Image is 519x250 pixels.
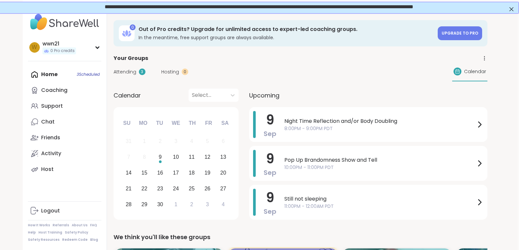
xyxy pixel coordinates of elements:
[206,137,209,146] div: 5
[174,200,177,209] div: 1
[143,137,146,146] div: 1
[122,197,136,211] div: Choose Sunday, September 28th, 2025
[142,184,147,193] div: 22
[174,137,177,146] div: 3
[266,188,274,207] span: 9
[182,69,188,75] div: 0
[206,200,209,209] div: 3
[152,116,167,130] div: Tu
[53,223,69,228] a: Referrals
[28,223,50,228] a: How It Works
[28,203,101,219] a: Logout
[169,150,183,164] div: Choose Wednesday, September 10th, 2025
[126,168,132,177] div: 14
[220,168,226,177] div: 20
[41,150,61,157] div: Activity
[284,203,476,210] span: 11:00PM - 12:00AM PDT
[216,181,230,196] div: Choose Saturday, September 27th, 2025
[39,230,62,235] a: Host Training
[169,116,183,130] div: We
[142,200,147,209] div: 29
[284,156,476,164] span: Pop Up Brandomness Show and Tell
[137,166,151,180] div: Choose Monday, September 15th, 2025
[41,134,60,141] div: Friends
[136,116,150,130] div: Mo
[185,166,199,180] div: Choose Thursday, September 18th, 2025
[185,116,199,130] div: Th
[284,117,476,125] span: Night Time Reflection and/or Body Doubling
[159,137,162,146] div: 2
[114,54,148,62] span: Your Groups
[204,153,210,161] div: 12
[200,181,215,196] div: Choose Friday, September 26th, 2025
[72,223,88,228] a: About Us
[114,91,141,100] span: Calendar
[185,181,199,196] div: Choose Thursday, September 25th, 2025
[153,150,167,164] div: Choose Tuesday, September 9th, 2025
[28,237,60,242] a: Safety Resources
[114,233,487,242] div: We think you'll like these groups
[50,48,75,54] span: 0 Pro credits
[201,116,216,130] div: Fr
[139,26,434,33] h3: Out of Pro credits? Upgrade for unlimited access to expert-led coaching groups.
[28,82,101,98] a: Coaching
[119,116,134,130] div: Su
[190,200,193,209] div: 2
[28,114,101,130] a: Chat
[189,153,195,161] div: 11
[157,184,163,193] div: 23
[284,164,476,171] span: 10:00PM - 11:00PM PDT
[32,43,37,52] span: w
[122,150,136,164] div: Not available Sunday, September 7th, 2025
[137,150,151,164] div: Not available Monday, September 8th, 2025
[28,161,101,177] a: Host
[249,91,279,100] span: Upcoming
[122,181,136,196] div: Choose Sunday, September 21st, 2025
[169,197,183,211] div: Choose Wednesday, October 1st, 2025
[185,197,199,211] div: Choose Thursday, October 2nd, 2025
[159,153,162,161] div: 9
[173,168,179,177] div: 17
[190,137,193,146] div: 4
[266,111,274,129] span: 9
[157,200,163,209] div: 30
[153,197,167,211] div: Choose Tuesday, September 30th, 2025
[41,166,54,173] div: Host
[264,129,276,138] span: Sep
[189,184,195,193] div: 25
[28,98,101,114] a: Support
[122,166,136,180] div: Choose Sunday, September 14th, 2025
[139,69,145,75] div: 3
[264,168,276,177] span: Sep
[173,184,179,193] div: 24
[264,207,276,216] span: Sep
[161,69,179,75] span: Hosting
[216,197,230,211] div: Choose Saturday, October 4th, 2025
[284,195,476,203] span: Still not sleeping
[28,130,101,146] a: Friends
[284,125,476,132] span: 8:00PM - 9:00PM PDT
[222,137,225,146] div: 6
[464,68,486,75] span: Calendar
[153,181,167,196] div: Choose Tuesday, September 23rd, 2025
[185,150,199,164] div: Choose Thursday, September 11th, 2025
[169,181,183,196] div: Choose Wednesday, September 24th, 2025
[139,34,434,41] h3: In the meantime, free support groups are always available.
[28,11,101,34] img: ShareWell Nav Logo
[137,197,151,211] div: Choose Monday, September 29th, 2025
[28,146,101,161] a: Activity
[90,237,98,242] a: Blog
[121,133,231,212] div: month 2025-09
[41,118,55,125] div: Chat
[218,116,232,130] div: Sa
[189,168,195,177] div: 18
[200,197,215,211] div: Choose Friday, October 3rd, 2025
[442,30,478,36] span: Upgrade to Pro
[42,40,76,47] div: wwn21
[153,134,167,149] div: Not available Tuesday, September 2nd, 2025
[41,87,67,94] div: Coaching
[130,24,136,30] div: 0
[220,184,226,193] div: 27
[216,134,230,149] div: Not available Saturday, September 6th, 2025
[41,207,60,214] div: Logout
